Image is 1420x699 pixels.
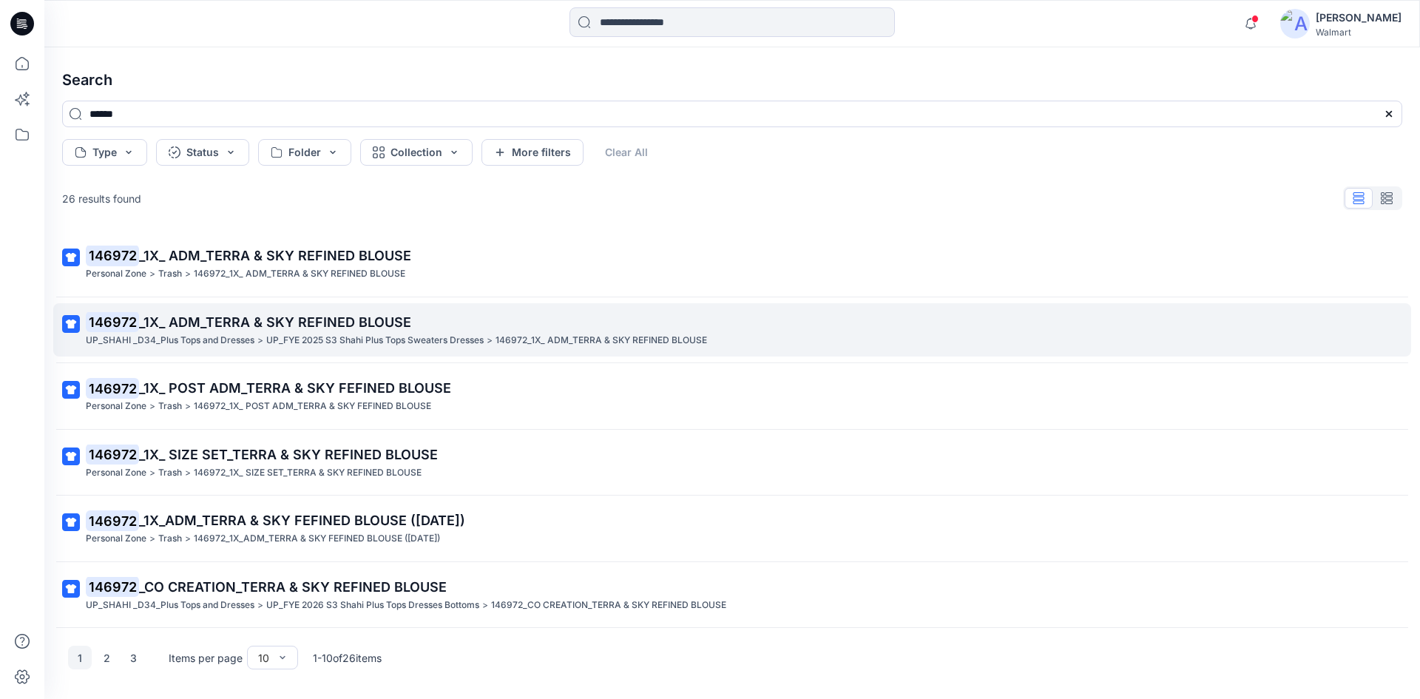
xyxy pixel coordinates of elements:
[149,531,155,547] p: >
[139,248,411,263] span: _1X_ ADM_TERRA & SKY REFINED BLOUSE
[169,650,243,666] p: Items per page
[482,598,488,613] p: >
[487,333,493,348] p: >
[258,139,351,166] button: Folder
[139,380,451,396] span: _1X_ POST ADM_TERRA & SKY FEFINED BLOUSE
[86,378,139,399] mark: 146972
[149,266,155,282] p: >
[139,314,411,330] span: _1X_ ADM_TERRA & SKY REFINED BLOUSE
[158,266,182,282] p: Trash
[139,447,438,462] span: _1X_ SIZE SET_TERRA & SKY REFINED BLOUSE
[257,333,263,348] p: >
[1280,9,1310,38] img: avatar
[194,465,422,481] p: 146972_1X_ SIZE SET_TERRA & SKY REFINED BLOUSE
[95,646,118,669] button: 2
[266,333,484,348] p: UP_FYE 2025 S3 Shahi Plus Tops Sweaters Dresses
[139,513,465,528] span: _1X_ADM_TERRA & SKY FEFINED BLOUSE ([DATE])
[156,139,249,166] button: Status
[62,191,141,206] p: 26 results found
[86,399,146,414] p: Personal Zone
[185,531,191,547] p: >
[86,510,139,531] mark: 146972
[266,598,479,613] p: UP_FYE 2026 S3 Shahi Plus Tops Dresses Bottoms
[258,650,269,666] div: 10
[86,245,139,266] mark: 146972
[86,598,254,613] p: UP_SHAHI _D34_Plus Tops and Dresses
[313,650,382,666] p: 1 - 10 of 26 items
[53,502,1411,556] a: 146972_1X_ADM_TERRA & SKY FEFINED BLOUSE ([DATE])Personal Zone>Trash>146972_1X_ADM_TERRA & SKY FE...
[68,646,92,669] button: 1
[86,444,139,465] mark: 146972
[50,59,1414,101] h4: Search
[121,646,145,669] button: 3
[53,369,1411,423] a: 146972_1X_ POST ADM_TERRA & SKY FEFINED BLOUSEPersonal Zone>Trash>146972_1X_ POST ADM_TERRA & SKY...
[158,531,182,547] p: Trash
[86,333,254,348] p: UP_SHAHI _D34_Plus Tops and Dresses
[185,399,191,414] p: >
[53,568,1411,622] a: 146972_CO CREATION_TERRA & SKY REFINED BLOUSEUP_SHAHI _D34_Plus Tops and Dresses>UP_FYE 2026 S3 S...
[1316,27,1402,38] div: Walmart
[53,237,1411,291] a: 146972_1X_ ADM_TERRA & SKY REFINED BLOUSEPersonal Zone>Trash>146972_1X_ ADM_TERRA & SKY REFINED B...
[158,465,182,481] p: Trash
[53,436,1411,490] a: 146972_1X_ SIZE SET_TERRA & SKY REFINED BLOUSEPersonal Zone>Trash>146972_1X_ SIZE SET_TERRA & SKY...
[194,531,440,547] p: 146972_1X_ADM_TERRA & SKY FEFINED BLOUSE (22-02-2024)
[149,465,155,481] p: >
[86,266,146,282] p: Personal Zone
[496,333,707,348] p: 146972_1X_ ADM_TERRA & SKY REFINED BLOUSE
[194,266,405,282] p: 146972_1X_ ADM_TERRA & SKY REFINED BLOUSE
[257,598,263,613] p: >
[1316,9,1402,27] div: [PERSON_NAME]
[185,465,191,481] p: >
[158,399,182,414] p: Trash
[86,311,139,332] mark: 146972
[139,579,447,595] span: _CO CREATION_TERRA & SKY REFINED BLOUSE
[149,399,155,414] p: >
[86,576,139,597] mark: 146972
[194,399,431,414] p: 146972_1X_ POST ADM_TERRA & SKY FEFINED BLOUSE
[86,465,146,481] p: Personal Zone
[481,139,584,166] button: More filters
[86,531,146,547] p: Personal Zone
[185,266,191,282] p: >
[491,598,726,613] p: 146972_CO CREATION_TERRA & SKY REFINED BLOUSE
[360,139,473,166] button: Collection
[62,139,147,166] button: Type
[53,303,1411,357] a: 146972_1X_ ADM_TERRA & SKY REFINED BLOUSEUP_SHAHI _D34_Plus Tops and Dresses>UP_FYE 2025 S3 Shahi...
